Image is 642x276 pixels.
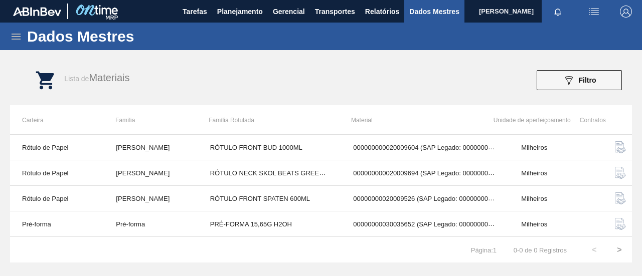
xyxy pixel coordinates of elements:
font: Dados Mestres [27,28,134,45]
font: Unidade de aperfeiçoamento [494,117,571,124]
img: ícone de contrato [614,141,626,153]
font: - [517,246,519,254]
font: Dados Mestres [409,8,459,16]
button: Filtro [537,70,622,90]
font: 0 [534,246,537,254]
font: < [592,245,596,254]
button: Notificações [542,5,574,19]
font: Rótulo de Papel [22,169,69,177]
font: Planejamento [217,8,263,16]
font: Milheiros [521,220,547,228]
font: Lista de [64,75,89,83]
div: Buscar Contratos Material [608,186,632,210]
div: Buscar Contratos Material [608,212,632,236]
font: Relatórios [365,8,399,16]
font: Filtro [579,76,596,84]
img: Sair [620,6,632,18]
div: Material Filtrar [532,70,627,90]
font: : [491,246,493,254]
font: Material [351,117,373,124]
font: Rótulo de Papel [22,144,69,151]
font: Gerencial [273,8,305,16]
img: ícone de contrato [614,192,626,204]
font: Milheiros [521,195,547,202]
font: [PERSON_NAME] [116,169,170,177]
font: Materiais [89,72,129,83]
button: ícone de contrato [608,212,632,236]
font: [PERSON_NAME] [116,144,170,151]
div: Buscar Contratos Material [608,135,632,159]
font: RÓTULO FRONT BUD 1000ML [210,144,302,151]
font: Milheiros [521,144,547,151]
font: [PERSON_NAME] [479,8,534,15]
img: TNhmsLtSVTkK8tSr43FrP2fwEKptu5GPRR3wAAAABJRU5ErkJggg== [13,7,61,16]
button: > [607,237,632,262]
button: ícone de contrato [608,186,632,210]
font: Registros [539,246,567,254]
button: ícone de contrato [608,161,632,185]
div: Buscar Contratos Material [608,161,632,185]
font: de [525,246,532,254]
font: Carteira [22,117,44,124]
font: Milheiros [521,169,547,177]
font: Página [471,246,491,254]
font: [PERSON_NAME] [116,195,170,202]
font: 0 [514,246,517,254]
font: > [617,245,621,254]
font: Contratos [580,117,606,124]
font: RÓTULO NECK SKOL BEATS GREEN MIX 269ML [210,169,359,177]
font: RÓTULO FRONT SPATEN 600ML [210,195,310,202]
font: Pré-forma [22,220,51,228]
button: ícone de contrato [608,135,632,159]
font: PRÉ-FORMA 15,65G H2OH [210,220,292,228]
font: Pré-forma [116,220,145,228]
font: Tarefas [183,8,207,16]
font: 1 [493,246,497,254]
font: Família Rotulada [209,117,254,124]
font: 0 [519,246,523,254]
img: ações do usuário [588,6,600,18]
button: < [582,237,607,262]
font: Família [115,117,135,124]
font: Transportes [315,8,355,16]
img: ícone de contrato [614,218,626,230]
img: ícone de contrato [614,167,626,179]
font: Rótulo de Papel [22,195,69,202]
